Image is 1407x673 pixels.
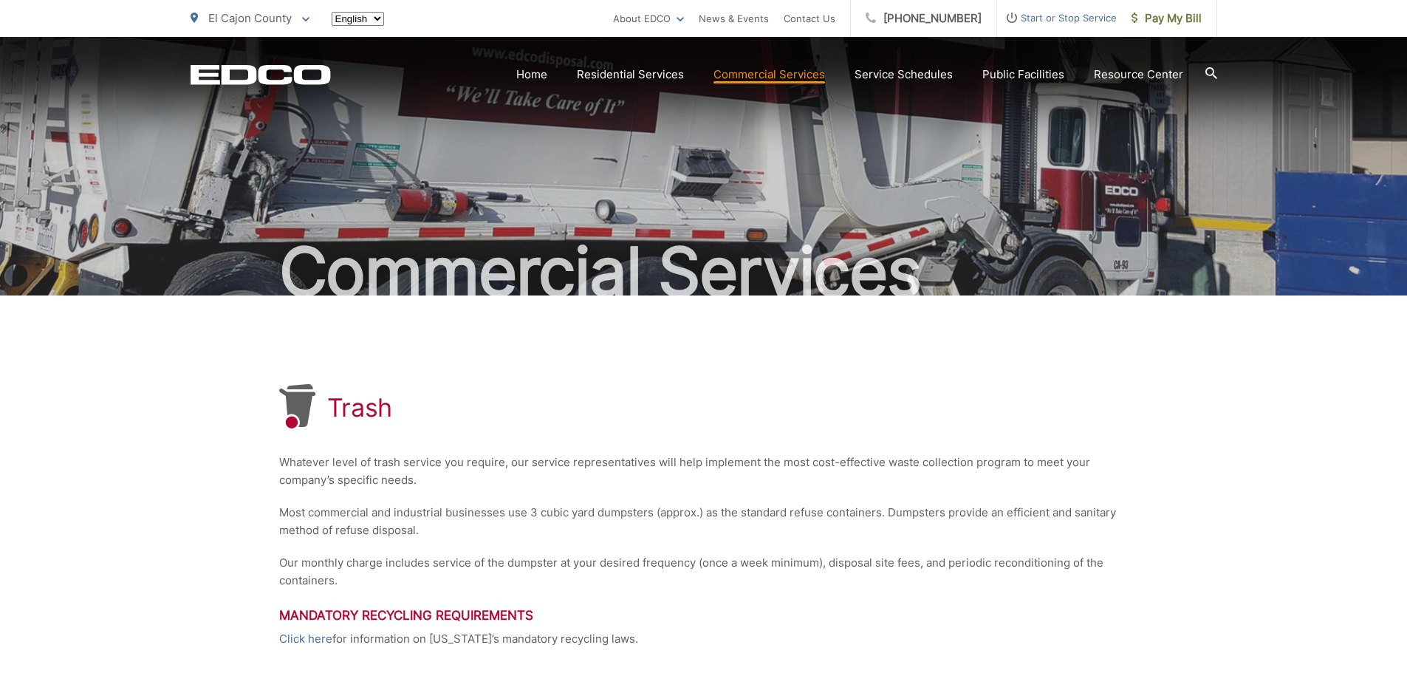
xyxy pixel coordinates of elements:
[699,10,769,27] a: News & Events
[279,608,1129,623] h3: Mandatory Recycling Requirements
[279,630,332,648] a: Click here
[784,10,835,27] a: Contact Us
[982,66,1064,83] a: Public Facilities
[191,64,331,85] a: EDCD logo. Return to the homepage.
[1094,66,1183,83] a: Resource Center
[279,504,1129,539] p: Most commercial and industrial businesses use 3 cubic yard dumpsters (approx.) as the standard re...
[191,235,1217,309] h2: Commercial Services
[516,66,547,83] a: Home
[208,11,292,25] span: El Cajon County
[613,10,684,27] a: About EDCO
[713,66,825,83] a: Commercial Services
[279,554,1129,590] p: Our monthly charge includes service of the dumpster at your desired frequency (once a week minimu...
[1132,10,1202,27] span: Pay My Bill
[327,393,393,423] h1: Trash
[279,630,1129,648] p: for information on [US_STATE]’s mandatory recycling laws.
[279,454,1129,489] p: Whatever level of trash service you require, our service representatives will help implement the ...
[855,66,953,83] a: Service Schedules
[577,66,684,83] a: Residential Services
[332,12,384,26] select: Select a language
